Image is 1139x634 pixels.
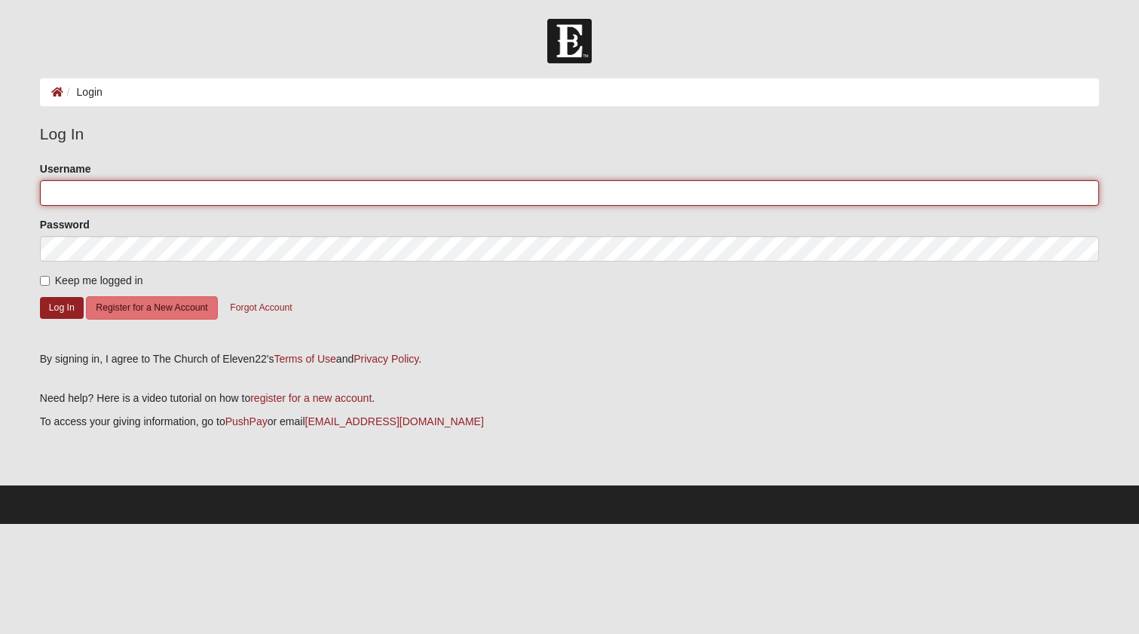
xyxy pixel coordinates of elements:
[40,161,91,176] label: Username
[547,19,592,63] img: Church of Eleven22 Logo
[63,84,103,100] li: Login
[250,392,372,404] a: register for a new account
[40,217,90,232] label: Password
[40,351,1099,367] div: By signing in, I agree to The Church of Eleven22's and .
[305,415,484,427] a: [EMAIL_ADDRESS][DOMAIN_NAME]
[40,297,84,319] button: Log In
[86,296,217,320] button: Register for a New Account
[225,415,268,427] a: PushPay
[40,276,50,286] input: Keep me logged in
[55,274,143,286] span: Keep me logged in
[354,353,418,365] a: Privacy Policy
[274,353,335,365] a: Terms of Use
[220,296,302,320] button: Forgot Account
[40,414,1099,430] p: To access your giving information, go to or email
[40,122,1099,146] legend: Log In
[40,391,1099,406] p: Need help? Here is a video tutorial on how to .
